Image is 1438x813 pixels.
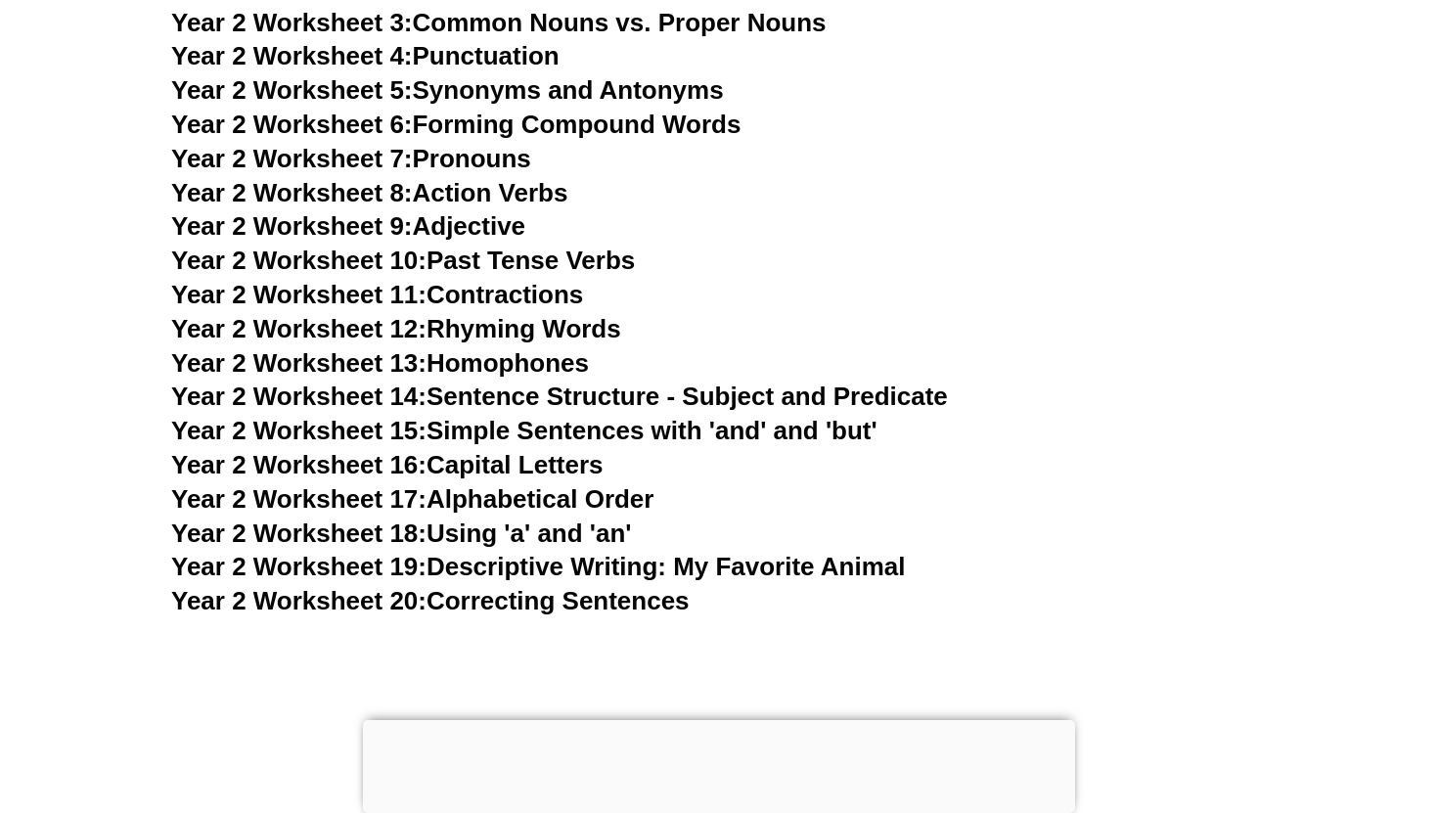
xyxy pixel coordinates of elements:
span: Year 2 Worksheet 14: [171,382,427,411]
a: Year 2 Worksheet 11:Contractions [171,280,583,309]
a: Year 2 Worksheet 9:Adjective [171,211,525,241]
a: Year 2 Worksheet 12:Rhyming Words [171,314,621,343]
span: Year 2 Worksheet 16: [171,450,427,479]
span: Year 2 Worksheet 7: [171,144,413,173]
a: Year 2 Worksheet 7:Pronouns [171,144,531,173]
a: Year 2 Worksheet 18:Using 'a' and 'an' [171,519,631,548]
a: Year 2 Worksheet 15:Simple Sentences with 'and' and 'but' [171,416,877,445]
span: Year 2 Worksheet 5: [171,75,413,105]
a: Year 2 Worksheet 4:Punctuation [171,41,560,70]
span: Year 2 Worksheet 9: [171,211,413,241]
span: Year 2 Worksheet 8: [171,178,413,207]
a: Year 2 Worksheet 3:Common Nouns vs. Proper Nouns [171,8,827,37]
a: Year 2 Worksheet 16:Capital Letters [171,450,603,479]
span: Year 2 Worksheet 3: [171,8,413,37]
a: Year 2 Worksheet 13:Homophones [171,348,589,378]
span: Year 2 Worksheet 4: [171,41,413,70]
span: Year 2 Worksheet 13: [171,348,427,378]
span: Year 2 Worksheet 17: [171,484,427,514]
a: Year 2 Worksheet 6:Forming Compound Words [171,110,741,139]
a: Year 2 Worksheet 20:Correcting Sentences [171,586,690,615]
span: Year 2 Worksheet 18: [171,519,427,548]
span: Year 2 Worksheet 19: [171,552,427,581]
a: Year 2 Worksheet 10:Past Tense Verbs [171,246,635,275]
span: Year 2 Worksheet 20: [171,586,427,615]
span: Year 2 Worksheet 15: [171,416,427,445]
iframe: Advertisement [363,720,1075,808]
a: Year 2 Worksheet 17:Alphabetical Order [171,484,653,514]
iframe: Chat Widget [1102,592,1438,813]
span: Year 2 Worksheet 6: [171,110,413,139]
a: Year 2 Worksheet 19:Descriptive Writing: My Favorite Animal [171,552,905,581]
span: Year 2 Worksheet 10: [171,246,427,275]
span: Year 2 Worksheet 12: [171,314,427,343]
a: Year 2 Worksheet 5:Synonyms and Antonyms [171,75,724,105]
a: Year 2 Worksheet 8:Action Verbs [171,178,567,207]
span: Year 2 Worksheet 11: [171,280,427,309]
a: Year 2 Worksheet 14:Sentence Structure - Subject and Predicate [171,382,948,411]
